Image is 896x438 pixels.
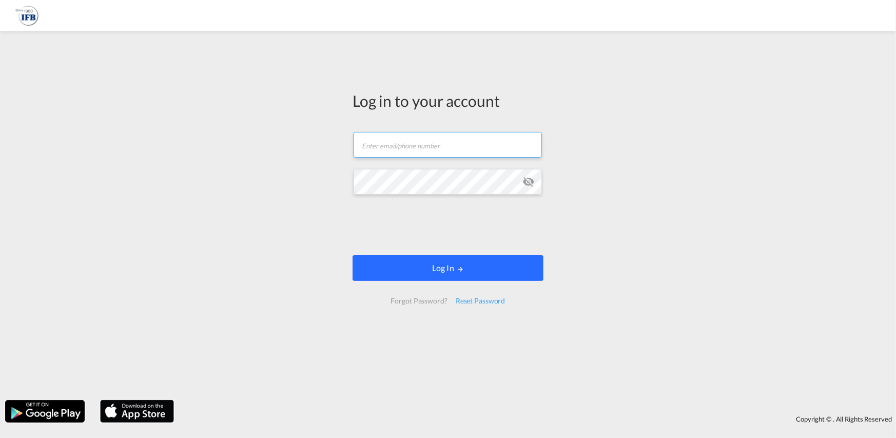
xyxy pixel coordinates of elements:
[4,399,86,424] img: google.png
[452,292,510,310] div: Reset Password
[99,399,175,424] img: apple.png
[522,176,535,188] md-icon: icon-eye-off
[15,4,38,27] img: b628ab10256c11eeb52753acbc15d091.png
[353,90,543,111] div: Log in to your account
[354,132,542,158] input: Enter email/phone number
[370,205,526,245] iframe: reCAPTCHA
[353,255,543,281] button: LOGIN
[179,410,896,428] div: Copyright © . All Rights Reserved
[386,292,451,310] div: Forgot Password?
